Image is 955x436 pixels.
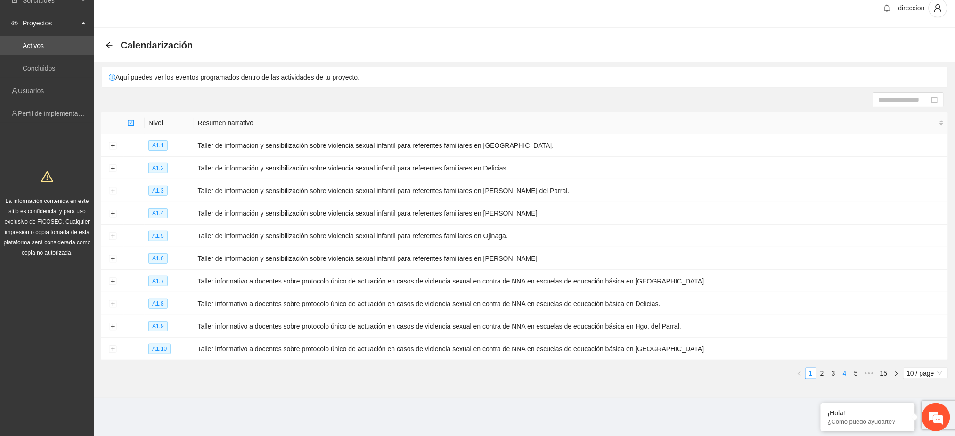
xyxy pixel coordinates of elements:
a: 2 [817,368,827,379]
li: 5 [850,368,862,379]
button: Expand row [109,187,116,195]
li: Previous Page [794,368,805,379]
td: Taller informativo a docentes sobre protocolo único de actuación en casos de violencia sexual en ... [194,292,948,315]
td: Taller de información y sensibilización sobre violencia sexual infantil para referentes familiare... [194,179,948,202]
span: user [929,4,947,12]
span: left [797,371,802,377]
div: ¡Hola! [828,409,908,417]
a: Concluidos [23,65,55,72]
td: Taller de información y sensibilización sobre violencia sexual infantil para referentes familiare... [194,247,948,270]
span: A1.7 [148,276,168,286]
span: Resumen narrativo [198,118,937,128]
div: Minimizar ventana de chat en vivo [155,5,177,27]
span: right [894,371,899,377]
td: Taller de información y sensibilización sobre violencia sexual infantil para referentes familiare... [194,225,948,247]
td: Taller informativo a docentes sobre protocolo único de actuación en casos de violencia sexual en ... [194,338,948,360]
li: Next 5 Pages [862,368,877,379]
span: A1.10 [148,344,171,354]
th: Resumen narrativo [194,112,948,134]
li: 4 [839,368,850,379]
span: A1.3 [148,186,168,196]
span: bell [880,4,894,12]
a: Activos [23,42,44,49]
td: Taller de información y sensibilización sobre violencia sexual infantil para referentes familiare... [194,134,948,157]
span: check-square [128,120,134,126]
button: Expand row [109,165,116,172]
span: Calendarización [121,38,193,53]
button: bell [880,0,895,16]
span: A1.2 [148,163,168,173]
button: Expand row [109,255,116,263]
span: La información contenida en este sitio es confidencial y para uso exclusivo de FICOSEC. Cualquier... [4,198,91,256]
li: Next Page [891,368,902,379]
div: Chatee con nosotros ahora [49,48,158,60]
div: Back [106,41,113,49]
span: A1.6 [148,253,168,264]
span: Proyectos [23,14,78,32]
p: ¿Cómo puedo ayudarte? [828,418,908,425]
span: A1.4 [148,208,168,218]
span: A1.9 [148,321,168,331]
span: A1.8 [148,299,168,309]
button: Expand row [109,300,116,308]
button: Expand row [109,210,116,218]
a: Perfil de implementadora [18,110,91,117]
button: right [891,368,902,379]
a: 5 [851,368,861,379]
td: Taller de información y sensibilización sobre violencia sexual infantil para referentes familiare... [194,157,948,179]
span: eye [11,20,18,26]
button: Expand row [109,278,116,285]
button: Expand row [109,346,116,353]
textarea: Escriba su mensaje y pulse “Intro” [5,257,180,290]
span: Estamos en línea. [55,126,130,221]
span: warning [41,170,53,183]
span: ••• [862,368,877,379]
li: 2 [816,368,828,379]
button: Expand row [109,142,116,150]
td: Taller de información y sensibilización sobre violencia sexual infantil para referentes familiare... [194,202,948,225]
a: 15 [877,368,890,379]
span: A1.5 [148,231,168,241]
a: 1 [806,368,816,379]
button: Expand row [109,233,116,240]
a: 4 [840,368,850,379]
td: Taller informativo a docentes sobre protocolo único de actuación en casos de violencia sexual en ... [194,270,948,292]
span: A1.1 [148,140,168,151]
li: 1 [805,368,816,379]
span: exclamation-circle [109,74,115,81]
a: Usuarios [18,87,44,95]
th: Nivel [145,112,194,134]
span: direccion [898,4,925,12]
span: 10 / page [907,368,944,379]
div: Aquí puedes ver los eventos programados dentro de las actividades de tu proyecto. [102,67,947,87]
div: Page Size [903,368,948,379]
button: Expand row [109,323,116,331]
td: Taller informativo a docentes sobre protocolo único de actuación en casos de violencia sexual en ... [194,315,948,338]
button: left [794,368,805,379]
span: arrow-left [106,41,113,49]
a: 3 [828,368,839,379]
